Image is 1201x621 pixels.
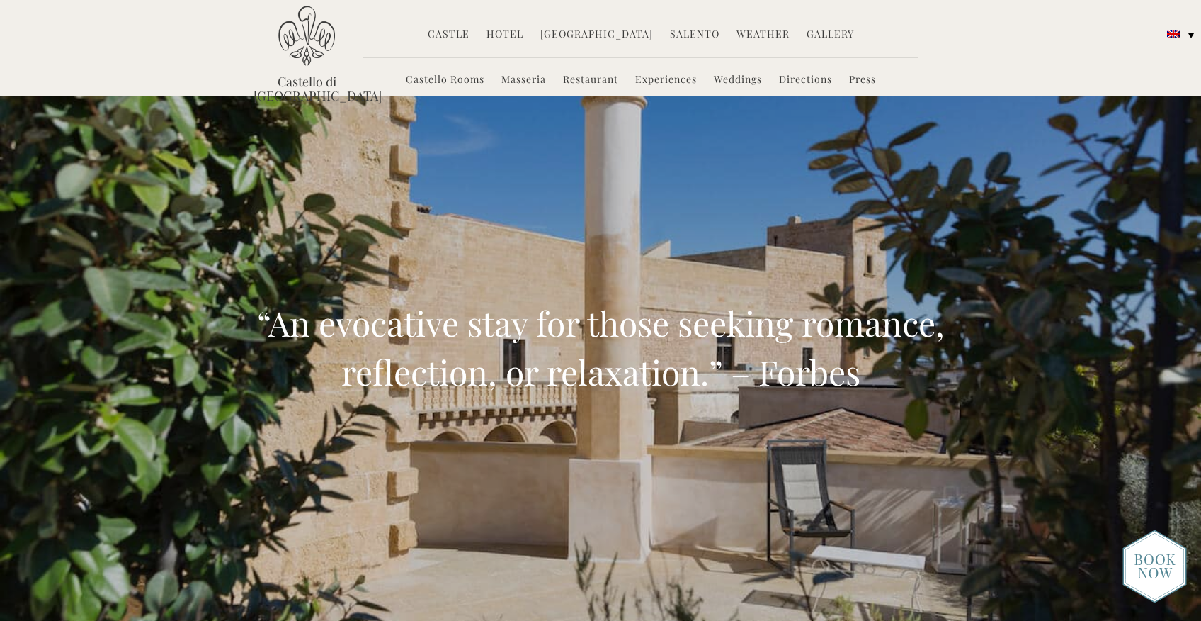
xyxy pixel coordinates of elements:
img: new-booknow.png [1122,530,1187,603]
a: Salento [670,27,719,43]
a: Hotel [486,27,523,43]
a: Restaurant [563,72,618,89]
span: “An evocative stay for those seeking romance, reflection, or relaxation.” – Forbes [257,300,945,395]
a: Experiences [635,72,697,89]
a: Castello di [GEOGRAPHIC_DATA] [254,74,360,103]
a: Directions [779,72,832,89]
a: Weddings [714,72,762,89]
a: Gallery [807,27,854,43]
a: [GEOGRAPHIC_DATA] [540,27,653,43]
a: Castello Rooms [406,72,484,89]
img: Castello di Ugento [278,6,335,66]
a: Castle [428,27,469,43]
a: Press [849,72,876,89]
a: Weather [736,27,790,43]
a: Masseria [501,72,546,89]
img: English [1167,30,1180,38]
